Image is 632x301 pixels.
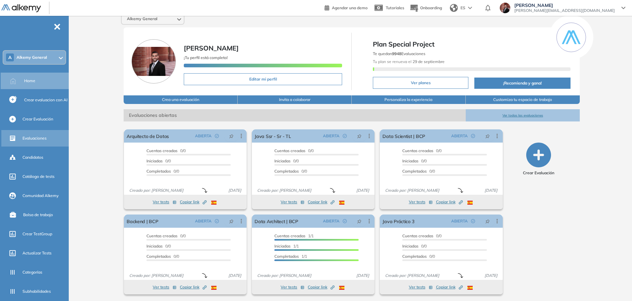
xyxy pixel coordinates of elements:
span: Copiar link [436,284,463,290]
span: ABIERTA [323,218,339,224]
span: Cuentas creadas [274,233,305,238]
span: Completados [146,169,171,174]
span: 0/0 [274,148,314,153]
img: ESP [339,201,344,205]
span: Plan Special Project [373,39,570,49]
span: check-circle [343,219,347,223]
span: Completados [274,254,299,259]
span: Creado por: [PERSON_NAME] [382,187,442,193]
span: ¡Tu perfil está completo! [184,55,228,60]
b: 29 de septiembre [412,59,445,64]
span: 0/0 [402,254,435,259]
span: Actualizar Tests [22,250,52,256]
span: Iniciadas [402,244,418,249]
img: ESP [467,286,473,290]
span: check-circle [471,134,475,138]
span: Cuentas creadas [146,148,178,153]
span: 0/0 [402,158,427,163]
span: Iniciadas [146,244,163,249]
b: 9948 [392,51,401,56]
span: Candidatos [22,154,43,160]
span: Categorías [22,269,42,275]
button: Customiza tu espacio de trabajo [466,95,580,104]
span: Te quedan Evaluaciones [373,51,425,56]
button: Ver tests [281,198,304,206]
span: Creado por: [PERSON_NAME] [255,187,314,193]
span: 0/0 [146,254,179,259]
span: 0/0 [274,158,299,163]
span: pushpin [485,133,490,139]
span: Home [24,78,35,84]
span: pushpin [485,218,490,224]
span: Agendar una demo [332,5,368,10]
button: ¡Recomienda y gana! [474,78,571,89]
button: Ver tests [153,198,177,206]
img: ESP [467,201,473,205]
span: check-circle [215,134,219,138]
span: check-circle [471,219,475,223]
img: Logo [1,4,41,13]
span: Crear evaluacion con AI [24,97,67,103]
span: Evaluaciones abiertas [124,109,466,121]
span: Tutoriales [386,5,404,10]
img: ESP [211,201,217,205]
span: Crear Evaluación [22,116,53,122]
button: pushpin [352,131,367,141]
span: Iniciadas [274,158,291,163]
span: [DATE] [226,187,244,193]
button: Copiar link [308,283,335,291]
span: 0/0 [402,148,442,153]
span: Completados [402,169,427,174]
span: check-circle [215,219,219,223]
span: Crear Evaluación [523,170,554,176]
span: ABIERTA [451,218,468,224]
span: Creado por: [PERSON_NAME] [255,273,314,279]
button: Ver tests [281,283,304,291]
button: Personaliza la experiencia [352,95,466,104]
button: Ver tests [409,198,433,206]
span: Cuentas creadas [146,233,178,238]
span: Completados [274,169,299,174]
img: arrow [468,7,472,9]
span: [PERSON_NAME] [184,44,239,52]
span: 1/1 [274,244,299,249]
span: 0/0 [146,169,179,174]
img: ESP [211,286,217,290]
span: A [8,55,12,60]
span: Copiar link [308,284,335,290]
span: Copiar link [308,199,335,205]
span: Onboarding [420,5,442,10]
span: Cuentas creadas [402,148,433,153]
span: Completados [402,254,427,259]
span: 0/0 [402,244,427,249]
button: pushpin [224,131,239,141]
button: Copiar link [180,198,207,206]
button: Copiar link [436,198,463,206]
span: ES [460,5,465,11]
button: Ver tests [153,283,177,291]
a: Agendar una demo [325,3,368,11]
span: [DATE] [482,273,500,279]
span: Creado por: [PERSON_NAME] [127,187,186,193]
button: Copiar link [180,283,207,291]
span: Iniciadas [146,158,163,163]
a: Java Ssr - Sr - TL [255,129,291,143]
a: Data Scientist | BCP [382,129,425,143]
button: Invita a colaborar [238,95,352,104]
span: Alkemy General [17,55,47,60]
img: Foto de perfil [132,39,176,84]
span: Subhabilidades [22,288,51,294]
span: check-circle [343,134,347,138]
button: Ver planes [373,77,468,89]
span: [DATE] [226,273,244,279]
button: Crear Evaluación [523,143,554,176]
span: pushpin [357,133,362,139]
button: pushpin [480,131,495,141]
span: Creado por: [PERSON_NAME] [382,273,442,279]
span: Crear TestGroup [22,231,52,237]
span: Copiar link [180,284,207,290]
button: Copiar link [308,198,335,206]
span: ABIERTA [451,133,468,139]
img: world [450,4,458,12]
img: ESP [339,286,344,290]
